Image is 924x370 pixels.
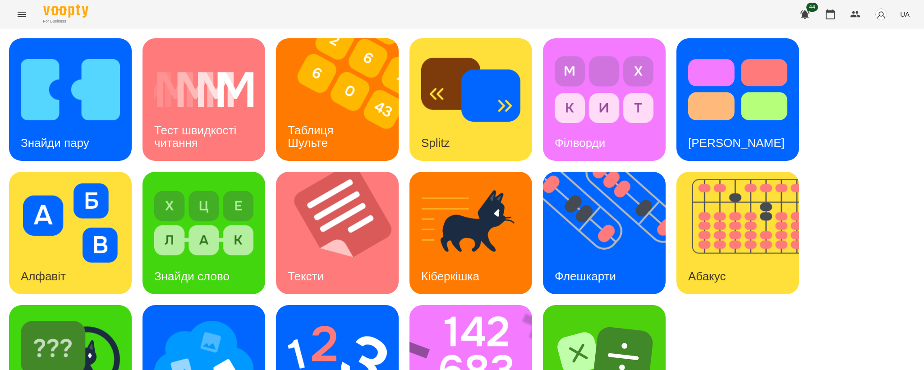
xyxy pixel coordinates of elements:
h3: Знайди слово [154,270,230,283]
button: UA [896,6,913,23]
img: Кіберкішка [421,183,520,263]
img: Філворди [555,50,654,129]
h3: Філворди [555,136,605,150]
img: Тест Струпа [688,50,787,129]
a: Таблиця ШультеТаблиця Шульте [276,38,399,161]
img: Знайди слово [154,183,253,263]
h3: Знайди пару [21,136,89,150]
h3: Splitz [421,136,450,150]
h3: Абакус [688,270,726,283]
a: ТекстиТексти [276,172,399,294]
h3: Тест швидкості читання [154,123,239,149]
img: Splitz [421,50,520,129]
a: Знайди словоЗнайди слово [143,172,265,294]
a: Тест швидкості читанняТест швидкості читання [143,38,265,161]
img: Флешкарти [543,172,677,294]
span: UA [900,9,910,19]
img: Знайди пару [21,50,120,129]
button: Menu [11,4,32,25]
a: ФлешкартиФлешкарти [543,172,666,294]
a: АлфавітАлфавіт [9,172,132,294]
img: Таблиця Шульте [276,38,410,161]
img: Тест швидкості читання [154,50,253,129]
h3: Таблиця Шульте [288,123,337,149]
a: КіберкішкаКіберкішка [409,172,532,294]
a: АбакусАбакус [676,172,799,294]
a: Тест Струпа[PERSON_NAME] [676,38,799,161]
img: Алфавіт [21,183,120,263]
h3: [PERSON_NAME] [688,136,785,150]
h3: Тексти [288,270,324,283]
span: 44 [806,3,818,12]
a: Знайди паруЗнайди пару [9,38,132,161]
img: avatar_s.png [875,8,887,21]
h3: Алфавіт [21,270,66,283]
a: SplitzSplitz [409,38,532,161]
img: Тексти [276,172,410,294]
img: Абакус [676,172,810,294]
span: For Business [43,18,88,24]
img: Voopty Logo [43,5,88,18]
a: ФілвордиФілворди [543,38,666,161]
h3: Флешкарти [555,270,616,283]
h3: Кіберкішка [421,270,479,283]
